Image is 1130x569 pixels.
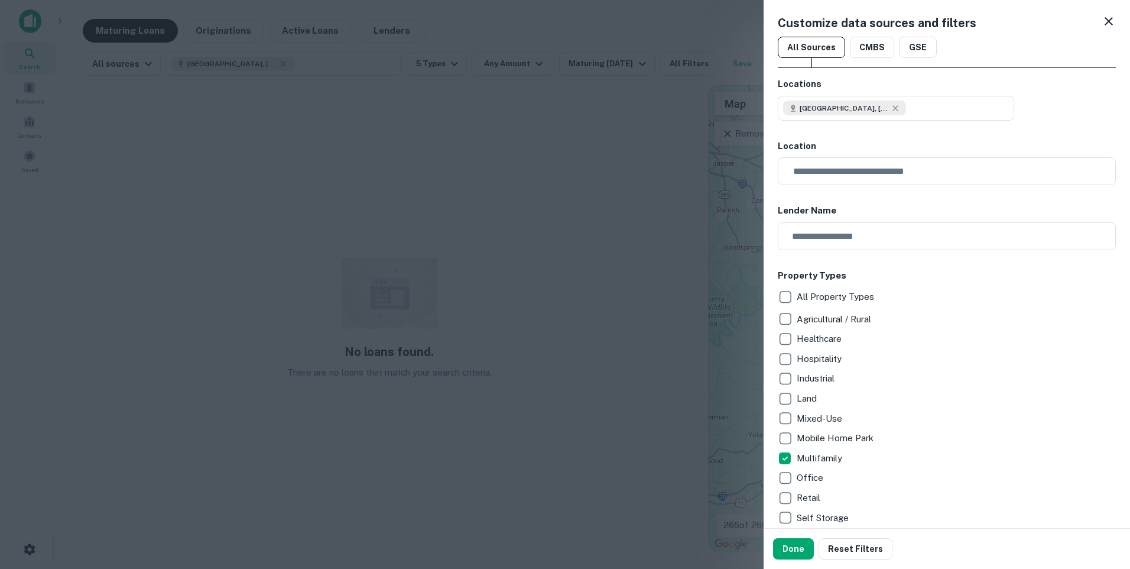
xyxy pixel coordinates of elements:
[850,37,894,58] button: CMBS
[778,96,1014,121] button: [GEOGRAPHIC_DATA], [GEOGRAPHIC_DATA], [GEOGRAPHIC_DATA]
[778,204,1116,218] h6: Lender Name
[819,538,892,560] button: Reset Filters
[797,392,819,406] p: Land
[797,471,826,485] p: Office
[778,77,1116,91] h6: Locations
[797,332,844,346] p: Healthcare
[797,431,876,445] p: Mobile Home Park
[797,491,823,505] p: Retail
[797,312,874,326] p: Agricultural / Rural
[797,290,876,304] p: All Property Types
[797,412,845,426] p: Mixed-Use
[778,37,845,58] button: All Sources
[800,103,888,114] span: [GEOGRAPHIC_DATA], [GEOGRAPHIC_DATA], [GEOGRAPHIC_DATA]
[778,269,1116,283] h6: Property Types
[797,371,837,386] p: Industrial
[773,538,814,560] button: Done
[797,511,851,525] p: Self Storage
[797,352,844,366] p: Hospitality
[778,140,1116,153] h6: Location
[899,37,937,58] button: GSE
[1071,474,1130,531] iframe: Chat Widget
[797,451,845,465] p: Multifamily
[778,14,976,32] h5: Customize data sources and filters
